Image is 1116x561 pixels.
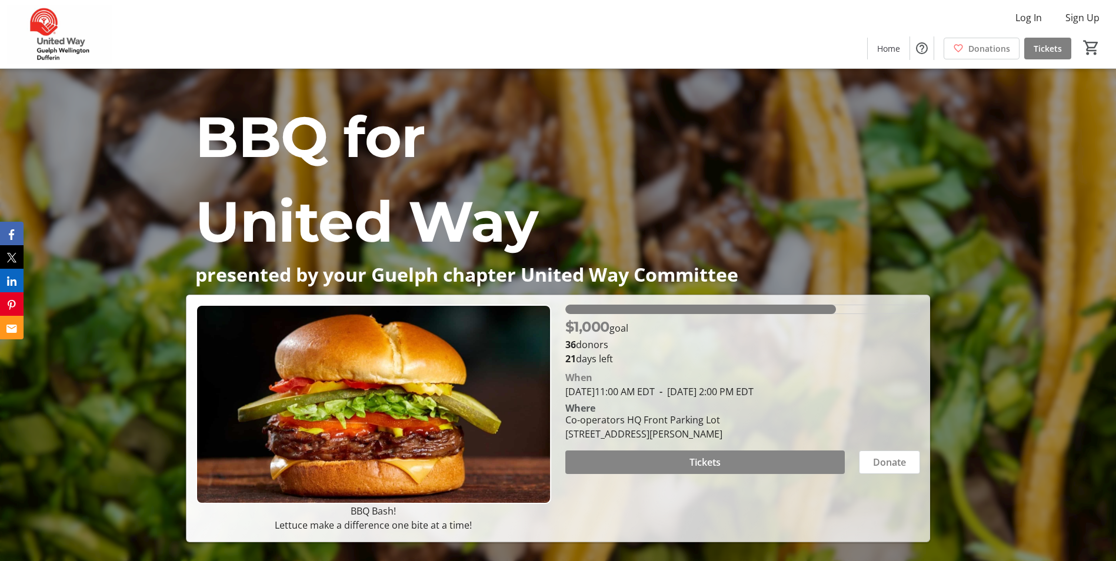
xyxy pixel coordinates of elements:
[910,36,934,60] button: Help
[968,42,1010,55] span: Donations
[565,403,595,413] div: Where
[868,38,910,59] a: Home
[565,352,920,366] p: days left
[565,338,920,352] p: donors
[565,413,722,427] div: Co-operators HQ Front Parking Lot
[1034,42,1062,55] span: Tickets
[565,316,628,338] p: goal
[196,504,551,518] p: BBQ Bash!
[565,450,845,474] button: Tickets
[1015,11,1042,25] span: Log In
[7,5,112,64] img: United Way Guelph Wellington Dufferin's Logo
[565,427,722,441] div: [STREET_ADDRESS][PERSON_NAME]
[877,42,900,55] span: Home
[196,305,551,504] img: Campaign CTA Media Photo
[565,338,576,351] b: 36
[944,38,1020,59] a: Donations
[565,352,576,365] span: 21
[565,305,920,314] div: 76.359% of fundraising goal reached
[195,264,921,285] p: presented by your Guelph chapter United Way Committee
[689,455,721,469] span: Tickets
[1006,8,1051,27] button: Log In
[1081,37,1102,58] button: Cart
[196,518,551,532] p: Lettuce make a difference one bite at a time!
[1024,38,1071,59] a: Tickets
[195,102,425,171] span: BBQ for
[655,385,667,398] span: -
[1065,11,1100,25] span: Sign Up
[873,455,906,469] span: Donate
[1056,8,1109,27] button: Sign Up
[565,370,592,385] div: When
[565,318,609,335] span: $1,000
[655,385,754,398] span: [DATE] 2:00 PM EDT
[859,450,920,474] button: Donate
[195,187,538,256] span: United Way
[565,385,655,398] span: [DATE] 11:00 AM EDT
